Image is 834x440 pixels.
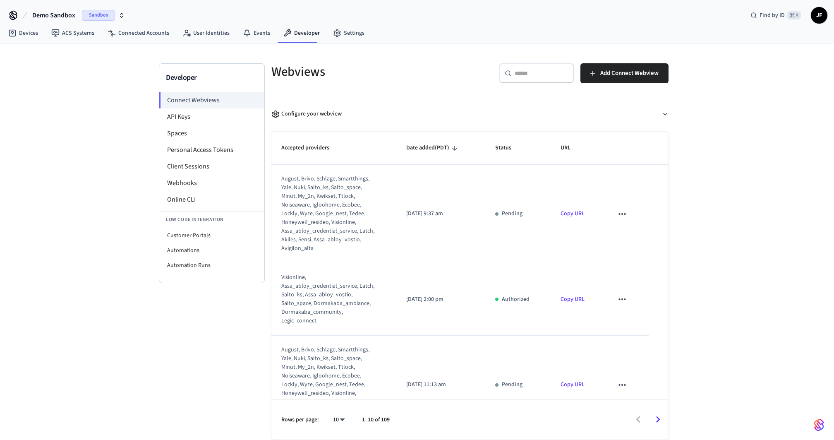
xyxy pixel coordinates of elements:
[281,142,340,154] span: Accepted providers
[2,26,45,41] a: Devices
[760,11,785,19] span: Find by ID
[159,125,264,142] li: Spaces
[811,7,827,24] button: JF
[580,63,669,83] button: Add Connect Webview
[406,142,460,154] span: Date added(PDT)
[502,380,522,389] p: Pending
[166,72,258,84] h3: Developer
[561,142,581,154] span: URL
[787,11,801,19] span: ⌘ K
[600,68,659,79] span: Add Connect Webview
[159,175,264,191] li: Webhooks
[101,26,176,41] a: Connected Accounts
[326,26,371,41] a: Settings
[159,211,264,228] li: Low Code Integration
[329,414,349,426] div: 10
[281,175,376,253] div: august, brivo, schlage, smartthings, yale, nuki, salto_ks, salto_space, minut, my_2n, kwikset, tt...
[159,108,264,125] li: API Keys
[45,26,101,41] a: ACS Systems
[159,228,264,243] li: Customer Portals
[271,110,342,118] div: Configure your webview
[236,26,277,41] a: Events
[281,346,376,424] div: august, brivo, schlage, smartthings, yale, nuki, salto_ks, salto_space, minut, my_2n, kwikset, tt...
[82,10,115,21] span: Sandbox
[159,258,264,273] li: Automation Runs
[32,10,75,20] span: Demo Sandbox
[561,295,585,303] a: Copy URL
[648,410,668,429] button: Go to next page
[406,380,475,389] p: [DATE] 11:13 am
[362,416,390,424] p: 1–10 of 109
[159,191,264,208] li: Online CLI
[406,295,475,304] p: [DATE] 2:00 pm
[159,158,264,175] li: Client Sessions
[271,103,669,125] button: Configure your webview
[502,209,522,218] p: Pending
[744,8,808,23] div: Find by ID⌘ K
[561,209,585,218] a: Copy URL
[281,416,319,424] p: Rows per page:
[159,92,264,108] li: Connect Webviews
[159,243,264,258] li: Automations
[561,380,585,389] a: Copy URL
[176,26,236,41] a: User Identities
[281,273,376,325] div: visionline, assa_abloy_credential_service, latch, salto_ks, assa_abloy_vostio, salto_space, dorma...
[406,209,475,218] p: [DATE] 9:37 am
[277,26,326,41] a: Developer
[271,63,465,80] h5: Webviews
[502,295,530,304] p: Authorized
[495,142,522,154] span: Status
[812,8,827,23] span: JF
[814,418,824,432] img: SeamLogoGradient.69752ec5.svg
[159,142,264,158] li: Personal Access Tokens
